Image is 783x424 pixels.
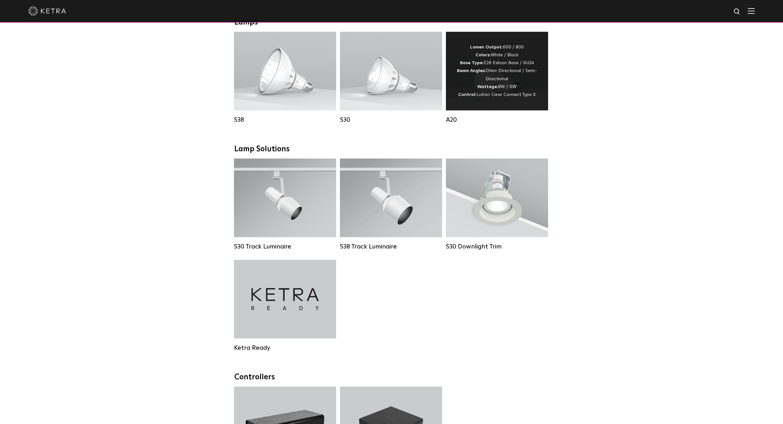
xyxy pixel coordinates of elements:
[340,243,442,250] div: S38 Track Luminaire
[455,43,539,99] div: 600 / 800 White / Black E26 Edison Base / GU24 Omni-Directional / Semi-Directional 8W / 9W
[446,32,548,124] a: A20 Lumen Output:600 / 800Colors:White / BlackBase Type:E26 Edison Base / GU24Beam Angles:Omni-Di...
[340,32,442,124] a: S30 Lumen Output:1100Colors:White / BlackBase Type:E26 Edison Base / GU24Beam Angles:15° / 25° / ...
[446,159,548,250] a: S30 Downlight Trim S30 Downlight Trim
[748,8,755,14] img: Hamburger%20Nav.svg
[458,92,476,97] strong: Control:
[234,260,336,352] a: Ketra Ready Ketra Ready
[234,344,336,352] div: Ketra Ready
[457,69,486,73] strong: Beam Angles:
[234,159,336,250] a: S30 Track Luminaire Lumen Output:1100Colors:White / BlackBeam Angles:15° / 25° / 40° / 60° / 90°W...
[446,116,548,124] div: A20
[733,8,741,16] img: search icon
[476,92,536,97] span: Lutron Clear Connect Type X
[234,373,549,382] div: Controllers
[477,85,498,89] strong: Wattage:
[446,243,548,250] div: S30 Downlight Trim
[234,145,549,154] div: Lamp Solutions
[460,61,484,65] strong: Base Type:
[28,6,66,16] img: ketra-logo-2019-white
[234,32,336,124] a: S38 Lumen Output:1100Colors:White / BlackBase Type:E26 Edison Base / GU24Beam Angles:10° / 25° / ...
[340,159,442,250] a: S38 Track Luminaire Lumen Output:1100Colors:White / BlackBeam Angles:10° / 25° / 40° / 60°Wattage...
[470,45,503,49] strong: Lumen Output:
[234,243,336,250] div: S30 Track Luminaire
[234,116,336,124] div: S38
[475,53,491,57] strong: Colors:
[340,116,442,124] div: S30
